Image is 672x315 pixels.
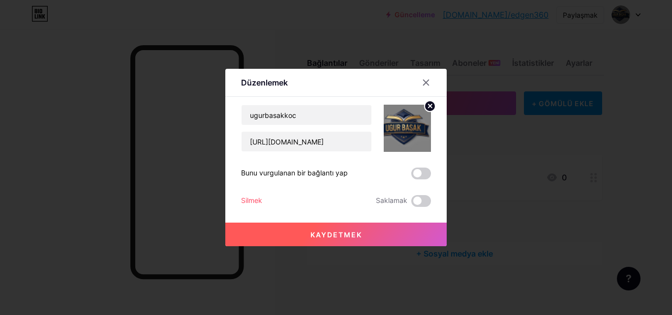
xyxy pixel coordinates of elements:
[241,78,288,87] font: Düzenlemek
[242,105,371,125] input: Başlık
[242,132,371,151] input: URL
[225,223,447,246] button: Kaydetmek
[241,169,348,177] font: Bunu vurgulanan bir bağlantı yap
[241,196,262,204] font: Silmek
[376,196,407,204] font: Saklamak
[384,105,431,152] img: bağlantı_küçük_resim
[310,230,362,239] font: Kaydetmek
